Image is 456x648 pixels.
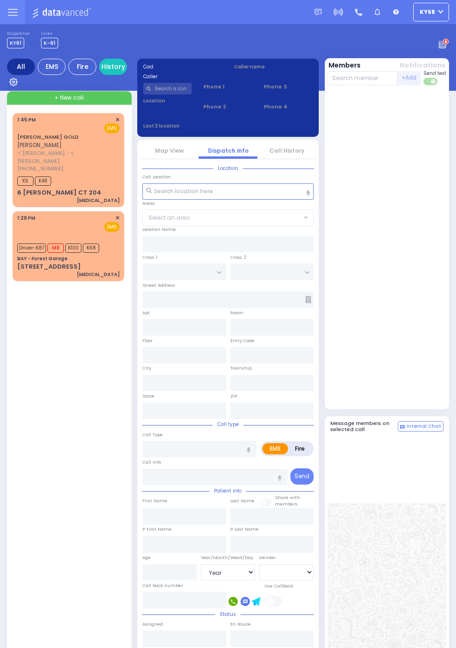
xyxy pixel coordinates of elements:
input: Search member [328,71,398,85]
span: K48 [35,176,51,186]
label: Township [230,365,252,371]
span: [PHONE_NUMBER] [17,165,63,172]
label: Lines [41,31,58,37]
label: Last 3 location [143,122,228,129]
label: Caller: [143,73,222,80]
span: Other building occupants [305,296,311,303]
span: Call type [213,421,243,428]
label: City [142,365,151,371]
label: ZIP [230,393,237,399]
h5: Message members on selected call [330,420,398,432]
a: Dispatch info [208,147,248,155]
div: BAY - Forest Garage [17,255,67,262]
span: K100 [65,243,81,253]
small: Share with [275,494,300,500]
label: Location Name [142,226,176,233]
span: EMS [104,123,120,133]
button: Internal Chat [398,421,443,432]
span: members [275,501,298,507]
button: Send [290,468,314,485]
span: Internal Chat [407,423,441,430]
label: Entry Code [230,337,255,344]
span: Send text [423,70,446,77]
div: 6 [PERSON_NAME] CT 204 [17,188,101,197]
div: [MEDICAL_DATA] [77,271,120,278]
label: Call Location [142,174,171,180]
label: Call back number [142,582,183,589]
label: Cross 1 [142,254,157,261]
span: + New call [54,94,84,102]
label: P First Name [142,526,172,533]
label: Gender [259,554,276,561]
div: Year/Month/Week/Day [201,554,255,561]
a: History [99,59,127,75]
a: Map View [155,147,184,155]
img: comment-alt.png [400,425,405,430]
span: Location [213,165,243,172]
img: message.svg [315,9,322,16]
label: State [142,393,154,399]
label: Last Name [230,498,255,504]
a: [PERSON_NAME] GOLD [17,133,79,141]
label: Call Info [142,459,161,466]
div: [STREET_ADDRESS] [17,262,81,271]
span: K5 [17,176,34,186]
span: KY61 [7,38,24,48]
button: Members [329,61,361,70]
label: Apt [142,310,150,316]
span: M8 [47,243,64,253]
label: En Route [230,621,251,628]
a: Call History [269,147,304,155]
span: Driver-K87 [17,243,46,253]
div: All [7,59,35,75]
button: ky68 [413,3,449,21]
label: Cross 2 [230,254,247,261]
button: Notifications [400,61,445,70]
label: Turn off text [423,77,438,86]
label: Caller name [234,63,313,70]
span: ky68 [420,8,435,16]
label: Areas [142,200,155,207]
label: Assigned [142,621,163,628]
span: Phone 4 [264,103,313,111]
label: First Name [142,498,168,504]
label: Location [143,97,192,104]
span: Patient info [209,487,246,494]
input: Search a contact [143,83,192,94]
span: ✕ [115,214,120,222]
label: P Last Name [230,526,259,533]
label: Floor [142,337,153,344]
span: 1:45 PM [17,116,36,123]
label: Fire [288,443,312,454]
span: Phone 1 [203,83,252,91]
label: Dispatcher [7,31,30,37]
label: EMS [262,443,288,454]
span: Status [215,611,241,618]
span: Select an area [148,214,190,222]
div: Fire [68,59,96,75]
img: Logo [32,7,94,18]
span: Phone 3 [264,83,313,91]
label: Use Callback [264,583,293,589]
span: K-61 [41,38,58,48]
label: Age [142,554,151,561]
label: Cad: [143,63,222,70]
label: Call Type [142,432,163,438]
span: ✕ [115,116,120,124]
span: [PERSON_NAME] [17,141,62,149]
span: K68 [83,243,99,253]
div: [MEDICAL_DATA] [77,197,120,204]
div: EMS [38,59,66,75]
span: 1:29 PM [17,215,35,222]
label: Street Address [142,282,175,289]
span: ר' [PERSON_NAME] - ר' [PERSON_NAME] [17,149,117,165]
input: Search location here [142,183,314,200]
label: Room [230,310,243,316]
span: EMS [104,222,120,232]
span: Phone 2 [203,103,252,111]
